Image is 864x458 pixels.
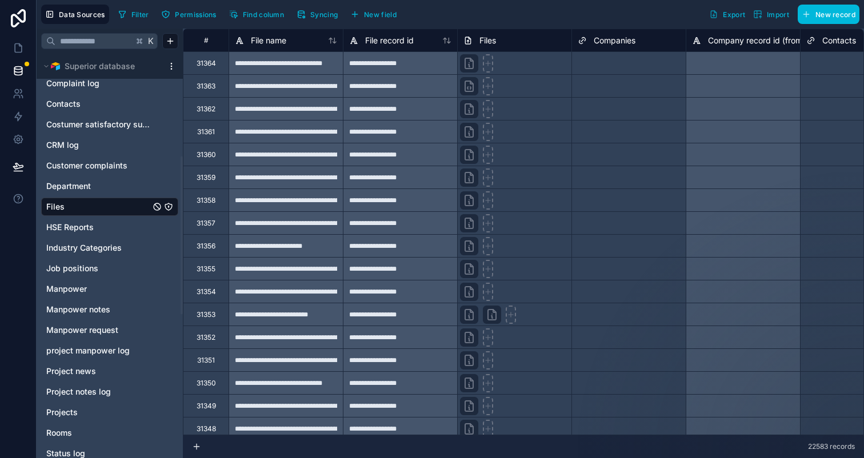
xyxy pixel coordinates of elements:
span: K [147,37,155,45]
span: Project notes log [46,386,111,397]
div: 31350 [197,379,216,388]
span: Contacts [822,35,856,46]
a: Customer complaints [46,160,150,171]
button: Airtable LogoSuperior database [41,58,162,74]
span: Data Sources [59,10,105,19]
div: HSE Reports [41,218,178,236]
a: Job positions [46,263,150,274]
div: Department [41,177,178,195]
div: CRM log [41,136,178,154]
span: New field [364,10,397,19]
div: 31358 [197,196,215,205]
button: New field [346,6,401,23]
div: 31349 [197,401,216,411]
a: Projects [46,407,150,418]
span: File name [251,35,286,46]
div: Job positions [41,259,178,278]
div: 31361 [197,127,215,136]
span: Department [46,180,91,192]
span: Project news [46,365,96,377]
div: Customer complaints [41,156,178,175]
button: Export [705,5,749,24]
a: Rooms [46,427,150,439]
div: 31362 [197,105,215,114]
a: Permissions [157,6,225,23]
a: Manpower [46,283,150,295]
div: Manpower request [41,321,178,339]
span: project manpower log [46,345,130,356]
div: 31357 [197,219,215,228]
div: Manpower notes [41,300,178,319]
button: Data Sources [41,5,109,24]
a: Files [46,201,150,212]
span: Filter [131,10,149,19]
a: Complaint log [46,78,150,89]
div: Rooms [41,424,178,442]
div: Project notes log [41,383,178,401]
span: Contacts [46,98,81,110]
div: Projects [41,403,178,421]
span: Complaint log [46,78,99,89]
span: Projects [46,407,78,418]
div: 31356 [197,242,215,251]
button: Filter [114,6,153,23]
div: 31353 [197,310,215,319]
span: Rooms [46,427,72,439]
div: 31354 [197,287,216,296]
div: Manpower [41,280,178,298]
img: Airtable Logo [51,62,60,71]
div: 31348 [197,424,216,433]
a: Project news [46,365,150,377]
a: CRM log [46,139,150,151]
div: 31355 [197,264,215,274]
div: # [192,36,220,45]
span: New record [815,10,855,19]
div: Costumer satisfactory survey [41,115,178,134]
div: Files [41,198,178,216]
span: Manpower [46,283,87,295]
a: Department [46,180,150,192]
span: Customer complaints [46,160,127,171]
span: Permissions [175,10,216,19]
span: Syncing [310,10,338,19]
iframe: Intercom notifications message [635,372,864,452]
button: Permissions [157,6,220,23]
button: New record [798,5,859,24]
div: project manpower log [41,342,178,360]
div: Complaint log [41,74,178,93]
span: Manpower notes [46,304,110,315]
div: 31359 [197,173,215,182]
div: 31351 [197,356,215,365]
span: HSE Reports [46,222,94,233]
a: Costumer satisfactory survey [46,119,150,130]
span: Export [723,10,745,19]
span: Company record id (from Companies) [708,35,849,46]
a: Industry Categories [46,242,150,254]
span: Superior database [65,61,135,72]
div: Industry Categories [41,239,178,257]
span: Industry Categories [46,242,122,254]
div: 31364 [197,59,216,68]
span: Companies [594,35,635,46]
span: Manpower request [46,324,118,336]
div: 31352 [197,333,215,342]
button: Syncing [293,6,342,23]
span: File record id [365,35,414,46]
div: Contacts [41,95,178,113]
a: Manpower notes [46,304,150,315]
a: Contacts [46,98,150,110]
div: 31360 [197,150,216,159]
a: Manpower request [46,324,150,336]
div: Project news [41,362,178,380]
div: 31363 [197,82,215,91]
a: Project notes log [46,386,150,397]
button: Find column [225,6,288,23]
button: Import [749,5,793,24]
a: HSE Reports [46,222,150,233]
a: project manpower log [46,345,150,356]
span: Find column [243,10,284,19]
span: Import [767,10,789,19]
span: Files [46,201,65,212]
span: Files [479,35,496,46]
